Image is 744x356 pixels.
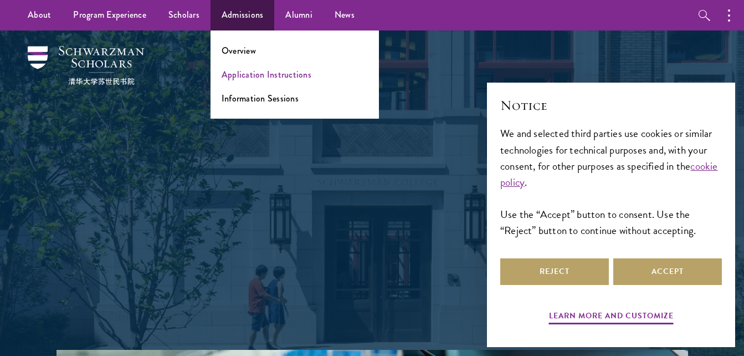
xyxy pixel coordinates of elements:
button: Reject [500,258,609,285]
a: Information Sessions [222,92,299,105]
img: Schwarzman Scholars [28,46,144,85]
h2: Notice [500,96,722,115]
div: We and selected third parties use cookies or similar technologies for technical purposes and, wit... [500,125,722,238]
a: Overview [222,44,256,57]
a: Application Instructions [222,68,311,81]
a: cookie policy [500,158,718,190]
button: Accept [613,258,722,285]
button: Learn more and customize [549,309,674,326]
